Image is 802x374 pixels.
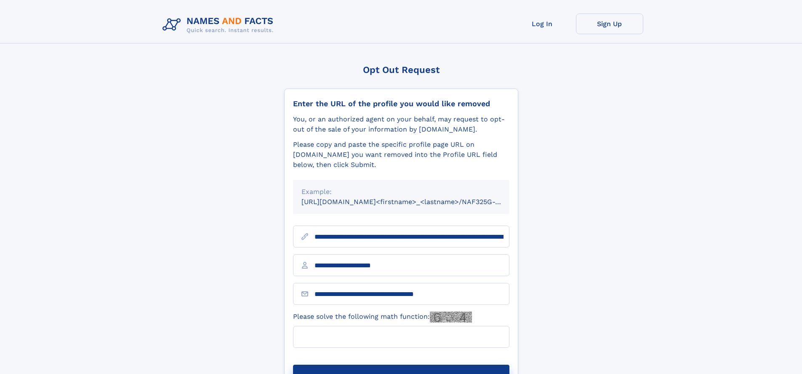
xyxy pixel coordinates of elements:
label: Please solve the following math function: [293,312,472,323]
img: Logo Names and Facts [159,13,280,36]
div: Opt Out Request [284,65,518,75]
div: Enter the URL of the profile you would like removed [293,99,509,108]
div: Example: [301,187,501,197]
div: Please copy and paste the specific profile page URL on [DOMAIN_NAME] you want removed into the Pr... [293,140,509,170]
a: Log In [509,13,576,34]
small: [URL][DOMAIN_NAME]<firstname>_<lastname>/NAF325G-xxxxxxxx [301,198,525,206]
div: You, or an authorized agent on your behalf, may request to opt-out of the sale of your informatio... [293,114,509,135]
a: Sign Up [576,13,643,34]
